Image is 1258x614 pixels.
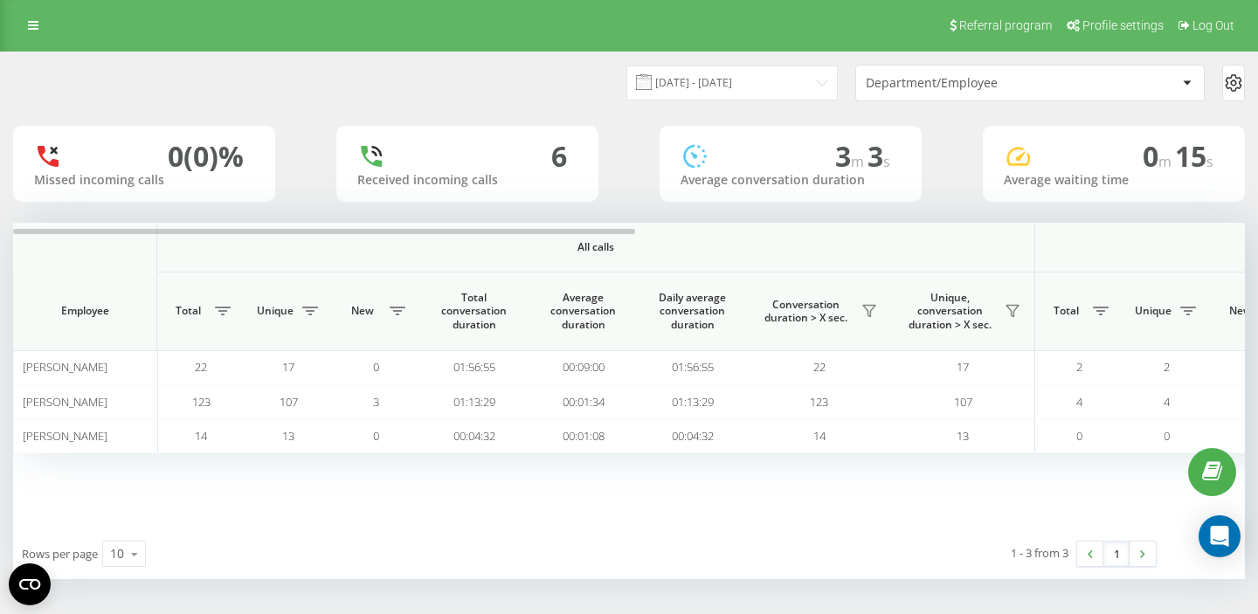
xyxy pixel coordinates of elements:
div: Department/Employee [866,76,1075,91]
td: 00:04:32 [638,419,747,453]
span: 2 [1076,359,1082,375]
span: 13 [282,428,294,444]
span: Average conversation duration [542,291,625,332]
span: 3 [835,137,867,175]
span: [PERSON_NAME] [23,394,107,410]
span: Log Out [1192,18,1234,32]
div: 6 [551,140,567,173]
span: All calls [209,240,983,254]
td: 00:01:34 [529,384,638,418]
span: Total [1044,304,1088,318]
span: 17 [957,359,969,375]
span: Total conversation duration [432,291,515,332]
div: Open Intercom Messenger [1199,515,1241,557]
span: [PERSON_NAME] [23,428,107,444]
span: Total [166,304,210,318]
a: 1 [1103,542,1130,566]
td: 01:13:29 [638,384,747,418]
span: 13 [957,428,969,444]
span: [PERSON_NAME] [23,359,107,375]
span: 2 [1164,359,1170,375]
td: 01:13:29 [419,384,529,418]
span: 123 [192,394,211,410]
span: 22 [813,359,826,375]
span: 4 [1076,394,1082,410]
td: 00:09:00 [529,350,638,384]
div: 0 (0)% [168,140,244,173]
span: 0 [373,359,379,375]
button: Open CMP widget [9,563,51,605]
span: 3 [373,394,379,410]
div: Average waiting time [1004,173,1224,188]
span: Unique, conversation duration > Х sec. [900,291,999,332]
span: 4 [1164,394,1170,410]
td: 01:56:55 [638,350,747,384]
span: Profile settings [1082,18,1164,32]
span: m [851,152,867,171]
span: 0 [1164,428,1170,444]
span: s [1206,152,1213,171]
span: 123 [810,394,828,410]
td: 01:56:55 [419,350,529,384]
span: Employee [28,304,142,318]
div: Average conversation duration [681,173,901,188]
span: 15 [1175,137,1213,175]
span: 0 [373,428,379,444]
span: Unique [1131,304,1175,318]
span: Unique [253,304,297,318]
span: 17 [282,359,294,375]
div: Missed incoming calls [34,173,254,188]
span: Conversation duration > Х sec. [756,298,856,325]
span: 14 [813,428,826,444]
span: Daily average conversation duration [651,291,734,332]
div: 10 [110,545,124,562]
td: 00:01:08 [529,419,638,453]
span: 3 [867,137,890,175]
span: 22 [195,359,207,375]
span: Referral program [959,18,1052,32]
span: 0 [1143,137,1175,175]
div: Received incoming calls [357,173,577,188]
span: m [1158,152,1175,171]
span: Rows per page [22,546,98,562]
td: 00:04:32 [419,419,529,453]
span: 107 [280,394,298,410]
div: 1 - 3 from 3 [1011,544,1068,562]
span: 14 [195,428,207,444]
span: s [883,152,890,171]
span: 0 [1076,428,1082,444]
span: New [341,304,384,318]
span: 107 [954,394,972,410]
